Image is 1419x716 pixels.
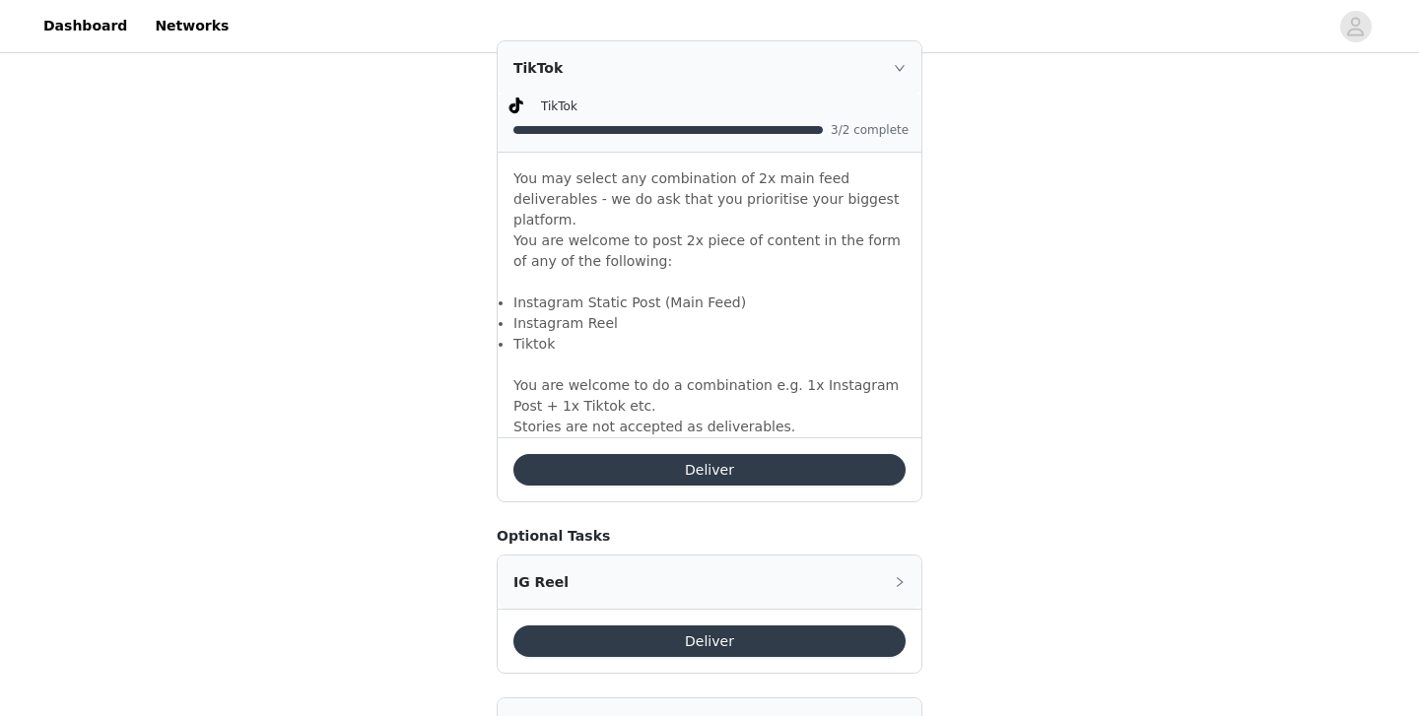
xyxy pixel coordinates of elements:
[894,576,906,588] i: icon: right
[513,168,906,293] p: You may select any combination of 2x main feed deliverables - we do ask that you prioritise your ...
[498,555,921,609] div: icon: rightIG Reel
[1346,11,1365,42] div: avatar
[831,124,910,136] span: 3/2 complete
[513,625,906,657] button: Deliver
[513,355,906,437] p: You are welcome to do a combination e.g. 1x Instagram Post + 1x Tiktok etc. Stories are not accep...
[894,62,906,74] i: icon: right
[498,41,921,95] div: icon: rightTikTok
[143,4,240,48] a: Networks
[541,99,577,113] span: TikTok
[513,293,906,313] li: Instagram Static Post (Main Feed)
[513,334,906,355] li: Tiktok
[497,526,922,547] h4: Optional Tasks
[513,313,906,334] li: Instagram Reel
[513,454,906,486] button: Deliver
[32,4,139,48] a: Dashboard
